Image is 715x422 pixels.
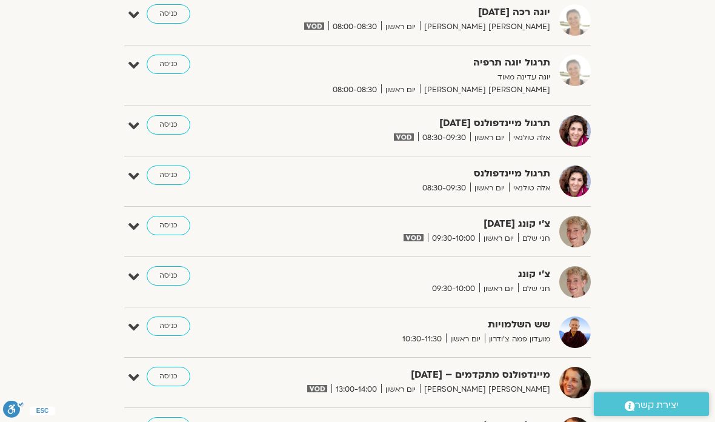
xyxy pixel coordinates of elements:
strong: שש השלמויות [290,316,550,333]
img: vodicon [404,234,424,241]
span: [PERSON_NAME] [PERSON_NAME] [420,84,550,96]
strong: צ’י קונג [DATE] [290,216,550,232]
span: [PERSON_NAME] [PERSON_NAME] [420,21,550,33]
a: כניסה [147,4,190,24]
p: יוגה עדינה מאוד [290,71,550,84]
span: יום ראשון [446,333,485,346]
strong: תרגול מיינדפולנס [290,166,550,182]
img: vodicon [307,385,327,392]
span: 10:30-11:30 [398,333,446,346]
a: כניסה [147,316,190,336]
strong: מיינדפולנס מתקדמים – [DATE] [290,367,550,383]
a: כניסה [147,166,190,185]
span: יום ראשון [381,21,420,33]
span: חני שלם [518,232,550,245]
span: יום ראשון [470,182,509,195]
a: כניסה [147,115,190,135]
span: יום ראשון [381,383,420,396]
strong: יוגה רכה [DATE] [290,4,550,21]
strong: צ'י קונג [290,266,550,283]
span: 08:30-09:30 [418,132,470,144]
span: יום ראשון [479,283,518,295]
strong: תרגול מיינדפולנס [DATE] [290,115,550,132]
span: אלה טולנאי [509,132,550,144]
span: [PERSON_NAME] [PERSON_NAME] [420,383,550,396]
span: 08:00-08:30 [328,84,381,96]
img: vodicon [394,133,414,141]
span: יצירת קשר [635,397,679,414]
a: כניסה [147,367,190,386]
a: כניסה [147,216,190,235]
span: 09:30-10:00 [428,283,479,295]
img: vodicon [304,22,324,30]
span: 09:30-10:00 [428,232,479,245]
span: 13:00-14:00 [331,383,381,396]
span: יום ראשון [381,84,420,96]
span: 08:00-08:30 [328,21,381,33]
span: אלה טולנאי [509,182,550,195]
span: חני שלם [518,283,550,295]
strong: תרגול יוגה תרפיה [290,55,550,71]
span: 08:30-09:30 [418,182,470,195]
a: כניסה [147,55,190,74]
a: יצירת קשר [594,392,709,416]
a: כניסה [147,266,190,286]
span: יום ראשון [470,132,509,144]
span: יום ראשון [479,232,518,245]
span: מועדון פמה צ'ודרון [485,333,550,346]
